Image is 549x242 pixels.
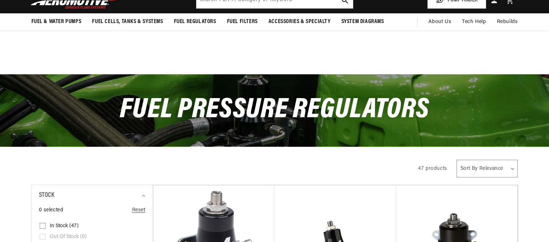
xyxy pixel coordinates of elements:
[457,13,491,31] summary: Tech Help
[87,13,168,30] summary: Fuel Cells, Tanks & Systems
[423,13,457,31] a: About Us
[227,18,258,26] span: Fuel Filters
[120,96,429,124] span: Fuel Pressure Regulators
[492,13,523,31] summary: Rebuilds
[92,18,163,26] span: Fuel Cells, Tanks & Systems
[428,19,451,25] span: About Us
[174,18,216,26] span: Fuel Regulators
[50,223,79,229] span: In stock (47)
[39,185,145,206] summary: Stock (0 selected)
[39,206,64,214] span: 0 selected
[269,18,331,26] span: Accessories & Specialty
[497,18,518,26] span: Rebuilds
[263,13,336,30] summary: Accessories & Specialty
[39,190,55,201] span: Stock
[341,18,384,26] span: System Diagrams
[462,18,486,26] span: Tech Help
[26,13,87,30] summary: Fuel & Water Pumps
[222,13,263,30] summary: Fuel Filters
[50,234,87,240] span: Out of stock (0)
[418,166,447,171] span: 47 products
[336,13,389,30] summary: System Diagrams
[169,13,222,30] summary: Fuel Regulators
[31,18,82,26] span: Fuel & Water Pumps
[132,206,145,214] a: Reset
